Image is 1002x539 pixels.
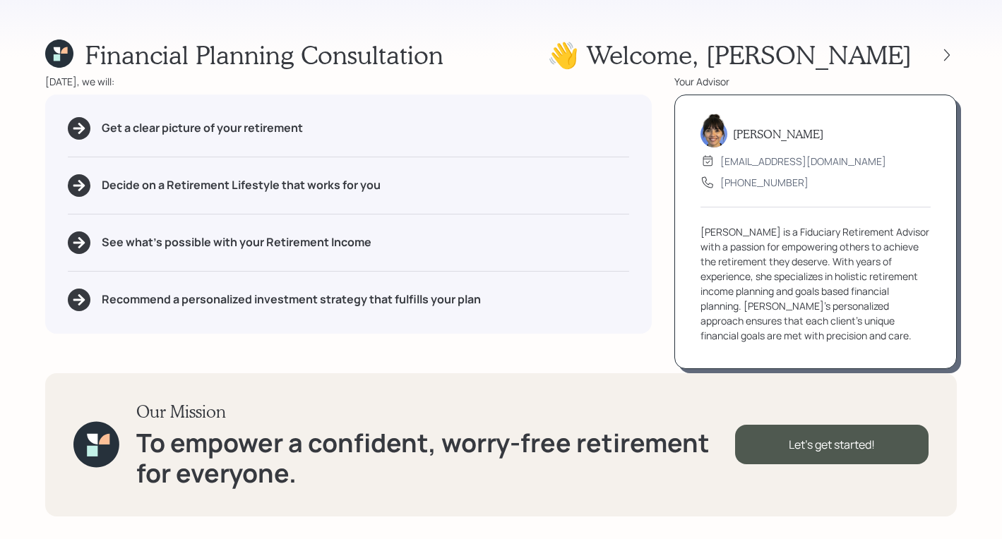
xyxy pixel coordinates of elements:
div: Your Advisor [674,74,957,89]
h3: Our Mission [136,401,735,422]
h5: Recommend a personalized investment strategy that fulfills your plan [102,293,481,306]
div: [DATE], we will: [45,74,652,89]
div: [PHONE_NUMBER] [720,175,809,190]
h5: [PERSON_NAME] [733,127,823,140]
h1: Financial Planning Consultation [85,40,443,70]
div: Let's get started! [735,425,929,464]
h1: 👋 Welcome , [PERSON_NAME] [547,40,912,70]
h5: See what's possible with your Retirement Income [102,236,371,249]
div: [PERSON_NAME] is a Fiduciary Retirement Advisor with a passion for empowering others to achieve t... [700,224,931,343]
h1: To empower a confident, worry-free retirement for everyone. [136,428,735,488]
h5: Decide on a Retirement Lifestyle that works for you [102,178,381,192]
div: [EMAIL_ADDRESS][DOMAIN_NAME] [720,154,886,169]
img: treva-nostdahl-headshot.png [700,114,727,147]
h5: Get a clear picture of your retirement [102,121,303,135]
